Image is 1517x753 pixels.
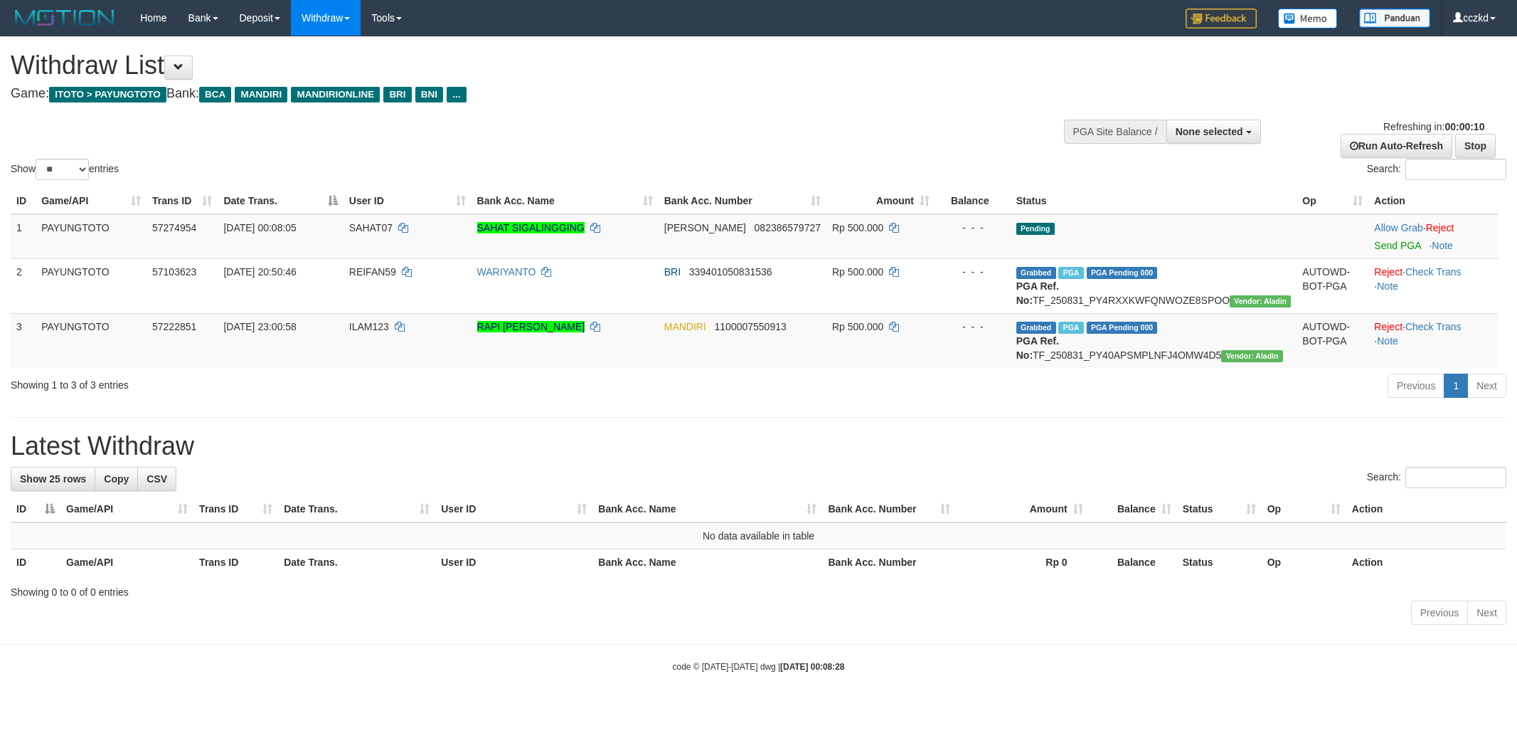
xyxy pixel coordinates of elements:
[1186,9,1257,28] img: Feedback.jpg
[1087,322,1158,334] span: PGA Pending
[1368,313,1499,368] td: · ·
[199,87,231,102] span: BCA
[1297,313,1368,368] td: AUTOWD-BOT-PGA
[20,473,86,485] span: Show 25 rows
[1405,159,1506,180] input: Search:
[1377,280,1398,292] a: Note
[36,159,89,180] select: Showentries
[1432,240,1453,251] a: Note
[435,496,592,522] th: User ID: activate to sort column ascending
[1367,159,1506,180] label: Search:
[477,222,585,233] a: SAHAT SIGALINGGING
[1262,549,1346,576] th: Op
[832,266,883,278] span: Rp 500.000
[104,473,129,485] span: Copy
[1467,374,1506,398] a: Next
[36,188,147,214] th: Game/API: activate to sort column ascending
[1016,280,1059,306] b: PGA Ref. No:
[349,266,396,278] span: REIFAN59
[1359,9,1430,28] img: panduan.png
[477,321,585,332] a: RAPI [PERSON_NAME]
[1177,549,1262,576] th: Status
[1016,223,1055,235] span: Pending
[1058,322,1083,334] span: Marked by cczlie
[36,313,147,368] td: PAYUNGTOTO
[1262,496,1346,522] th: Op: activate to sort column ascending
[415,87,443,102] span: BNI
[1405,266,1462,278] a: Check Trans
[1230,295,1291,307] span: Vendor URL: https://payment4.1velocity.biz
[11,549,60,576] th: ID
[11,496,60,522] th: ID: activate to sort column descending
[152,222,196,233] span: 57274954
[1426,222,1454,233] a: Reject
[822,496,955,522] th: Bank Acc. Number: activate to sort column ascending
[11,188,36,214] th: ID
[1367,467,1506,488] label: Search:
[1087,267,1158,279] span: PGA Pending
[11,159,119,180] label: Show entries
[780,662,844,672] strong: [DATE] 00:08:28
[1374,321,1402,332] a: Reject
[1346,496,1506,522] th: Action
[235,87,287,102] span: MANDIRI
[1297,188,1368,214] th: Op: activate to sort column ascending
[1221,350,1282,362] span: Vendor URL: https://payment4.1velocity.biz
[664,266,681,278] span: BRI
[1374,266,1402,278] a: Reject
[383,87,411,102] span: BRI
[152,321,196,332] span: 57222851
[477,266,536,278] a: WARIYANTO
[592,496,822,522] th: Bank Acc. Name: activate to sort column ascending
[689,266,772,278] span: Copy 339401050831536 to clipboard
[715,321,787,332] span: Copy 1100007550913 to clipboard
[11,87,997,101] h4: Game: Bank:
[11,214,36,259] td: 1
[956,549,1089,576] th: Rp 0
[1411,601,1468,625] a: Previous
[1058,267,1083,279] span: Marked by cczsasa
[147,188,218,214] th: Trans ID: activate to sort column ascending
[11,372,622,392] div: Showing 1 to 3 of 3 entries
[592,549,822,576] th: Bank Acc. Name
[659,188,826,214] th: Bank Acc. Number: activate to sort column ascending
[95,467,138,491] a: Copy
[152,266,196,278] span: 57103623
[822,549,955,576] th: Bank Acc. Number
[664,321,706,332] span: MANDIRI
[1011,258,1297,313] td: TF_250831_PY4RXXKWFQNWOZE8SPOO
[1388,374,1444,398] a: Previous
[36,214,147,259] td: PAYUNGTOTO
[1297,258,1368,313] td: AUTOWD-BOT-PGA
[941,320,1005,334] div: - - -
[1089,496,1177,522] th: Balance: activate to sort column ascending
[11,7,119,28] img: MOTION_logo.png
[11,432,1506,460] h1: Latest Withdraw
[1444,374,1468,398] a: 1
[36,258,147,313] td: PAYUNGTOTO
[673,662,845,672] small: code © [DATE]-[DATE] dwg |
[1374,222,1425,233] span: ·
[1011,188,1297,214] th: Status
[447,87,466,102] span: ...
[1368,188,1499,214] th: Action
[1064,120,1166,144] div: PGA Site Balance /
[1374,222,1422,233] a: Allow Grab
[1011,313,1297,368] td: TF_250831_PY40APSMPLNFJ4OMW4D5
[1341,134,1452,158] a: Run Auto-Refresh
[11,51,997,80] h1: Withdraw List
[11,313,36,368] td: 3
[941,221,1005,235] div: - - -
[223,222,296,233] span: [DATE] 00:08:05
[941,265,1005,279] div: - - -
[137,467,176,491] a: CSV
[1016,322,1056,334] span: Grabbed
[291,87,380,102] span: MANDIRIONLINE
[11,467,95,491] a: Show 25 rows
[60,549,193,576] th: Game/API
[1405,467,1506,488] input: Search:
[11,579,1506,599] div: Showing 0 to 0 of 0 entries
[349,222,393,233] span: SAHAT07
[193,496,278,522] th: Trans ID: activate to sort column ascending
[1166,120,1261,144] button: None selected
